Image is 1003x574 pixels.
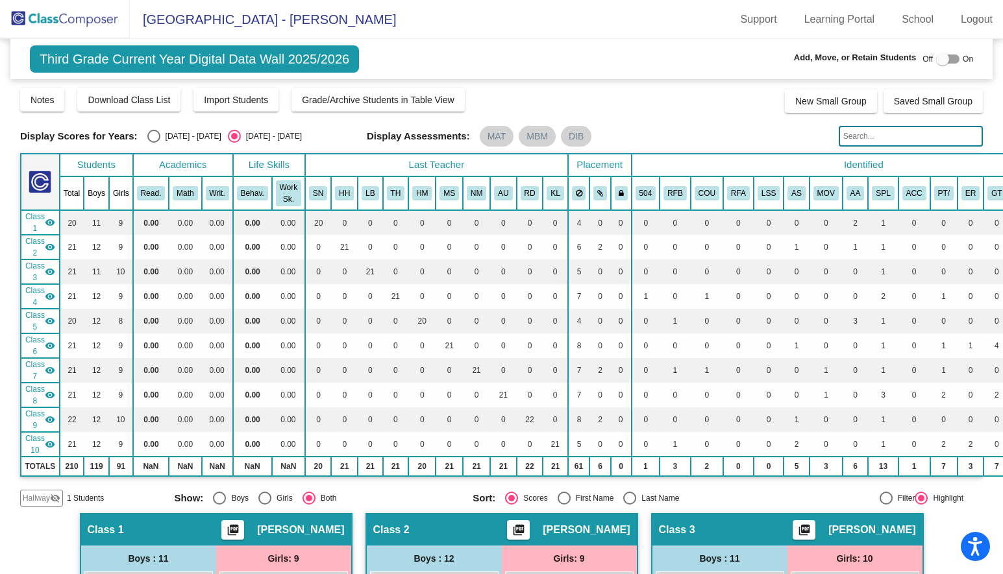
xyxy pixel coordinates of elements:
[84,333,109,358] td: 12
[84,284,109,309] td: 12
[561,126,591,147] mat-chip: DIB
[25,285,45,308] span: Class 4
[45,242,55,252] mat-icon: visibility
[843,235,869,259] td: 1
[930,309,958,333] td: 0
[723,259,754,284] td: 0
[490,259,516,284] td: 0
[490,210,516,235] td: 0
[463,235,490,259] td: 0
[202,309,233,333] td: 0.00
[930,210,958,235] td: 0
[543,210,567,235] td: 0
[233,154,305,176] th: Life Skills
[568,309,590,333] td: 4
[358,210,382,235] td: 0
[547,186,563,200] button: KL
[169,259,201,284] td: 0.00
[160,130,221,142] div: [DATE] - [DATE]
[568,284,590,309] td: 7
[930,235,958,259] td: 0
[793,520,815,540] button: Print Students Details
[691,259,723,284] td: 0
[169,333,201,358] td: 0.00
[754,235,784,259] td: 0
[169,210,201,235] td: 0.00
[358,333,382,358] td: 0
[305,333,331,358] td: 0
[660,309,691,333] td: 1
[611,309,632,333] td: 0
[691,176,723,210] th: Counseling- individual or group
[898,235,930,259] td: 0
[305,259,331,284] td: 0
[930,284,958,309] td: 1
[408,259,436,284] td: 0
[137,186,166,200] button: Read.
[272,235,305,259] td: 0.00
[660,235,691,259] td: 0
[362,186,378,200] button: LB
[241,130,302,142] div: [DATE] - [DATE]
[60,176,84,210] th: Total
[331,309,358,333] td: 0
[521,186,539,200] button: RD
[463,284,490,309] td: 0
[21,235,60,259] td: Heather Hoke - No Class Name
[843,309,869,333] td: 3
[272,284,305,309] td: 0.00
[45,316,55,326] mat-icon: visibility
[632,210,660,235] td: 0
[843,259,869,284] td: 0
[589,235,611,259] td: 2
[691,235,723,259] td: 0
[785,90,877,113] button: New Small Group
[632,309,660,333] td: 0
[202,259,233,284] td: 0.00
[950,9,1003,30] a: Logout
[632,235,660,259] td: 0
[358,176,382,210] th: Leah Brittain
[309,186,327,200] button: SN
[754,176,784,210] th: Life Skills Support
[843,284,869,309] td: 0
[636,186,656,200] button: 504
[543,235,567,259] td: 0
[60,235,84,259] td: 21
[810,309,843,333] td: 0
[519,126,556,147] mat-chip: MBM
[233,309,272,333] td: 0.00
[463,210,490,235] td: 0
[109,235,133,259] td: 9
[109,333,133,358] td: 9
[923,53,933,65] span: Off
[202,284,233,309] td: 0.00
[233,284,272,309] td: 0.00
[383,176,409,210] th: Tess Hayward
[868,284,898,309] td: 2
[305,154,568,176] th: Last Teacher
[632,284,660,309] td: 1
[839,126,983,147] input: Search...
[60,284,84,309] td: 21
[225,523,241,542] mat-icon: picture_as_pdf
[383,259,409,284] td: 0
[21,210,60,235] td: Sarah Noble - No Class Name
[133,259,169,284] td: 0.00
[958,210,984,235] td: 0
[25,235,45,259] span: Class 2
[60,154,133,176] th: Students
[632,176,660,210] th: 504 Plan
[872,186,894,200] button: SPL
[843,210,869,235] td: 2
[660,259,691,284] td: 0
[84,235,109,259] td: 12
[568,154,632,176] th: Placement
[276,180,301,206] button: Work Sk.
[787,186,806,200] button: AS
[868,259,898,284] td: 1
[868,235,898,259] td: 1
[20,88,65,112] button: Notes
[133,309,169,333] td: 0.00
[754,309,784,333] td: 0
